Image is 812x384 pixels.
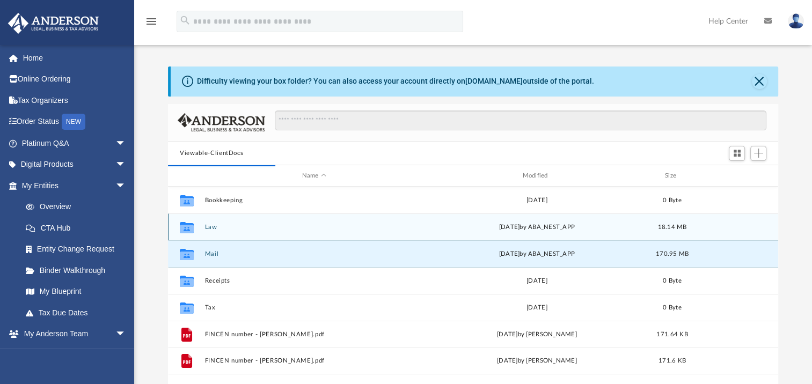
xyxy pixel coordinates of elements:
[788,13,804,29] img: User Pic
[658,224,687,230] span: 18.14 MB
[15,239,142,260] a: Entity Change Request
[62,114,85,130] div: NEW
[205,224,423,231] button: Law
[698,171,773,181] div: id
[115,132,137,154] span: arrow_drop_down
[729,146,745,161] button: Switch to Grid View
[428,356,646,366] div: [DATE] by [PERSON_NAME]
[15,302,142,323] a: Tax Due Dates
[8,111,142,133] a: Order StatusNEW
[197,76,594,87] div: Difficulty viewing your box folder? You can also access your account directly on outside of the p...
[8,90,142,111] a: Tax Organizers
[205,197,423,204] button: Bookkeeping
[179,14,191,26] i: search
[428,330,646,339] div: [DATE] by [PERSON_NAME]
[205,250,423,257] button: Mail
[205,304,423,311] button: Tax
[428,276,646,286] div: [DATE]
[663,278,682,284] span: 0 Byte
[15,217,142,239] a: CTA Hub
[8,69,142,90] a: Online Ordering
[663,305,682,311] span: 0 Byte
[275,110,766,131] input: Search files and folders
[656,251,689,257] span: 170.95 MB
[5,13,102,34] img: Anderson Advisors Platinum Portal
[205,331,423,338] button: FINCEN number - [PERSON_NAME].pdf
[15,344,131,366] a: My Anderson Team
[8,323,137,345] a: My Anderson Teamarrow_drop_down
[205,357,423,364] button: FINCEN number - [PERSON_NAME].pdf
[428,223,646,232] div: [DATE] by ABA_NEST_APP
[115,154,137,176] span: arrow_drop_down
[428,196,646,205] div: [DATE]
[656,331,687,337] span: 171.64 KB
[428,171,646,181] div: Modified
[8,154,142,175] a: Digital Productsarrow_drop_down
[651,171,694,181] div: Size
[428,303,646,313] div: [DATE]
[752,74,767,89] button: Close
[15,260,142,281] a: Binder Walkthrough
[15,281,137,302] a: My Blueprint
[205,277,423,284] button: Receipts
[115,323,137,345] span: arrow_drop_down
[750,146,766,161] button: Add
[180,149,243,158] button: Viewable-ClientDocs
[8,47,142,69] a: Home
[659,358,686,364] span: 171.6 KB
[663,197,682,203] span: 0 Byte
[8,132,142,154] a: Platinum Q&Aarrow_drop_down
[428,249,646,259] div: [DATE] by ABA_NEST_APP
[204,171,423,181] div: Name
[8,175,142,196] a: My Entitiesarrow_drop_down
[173,171,200,181] div: id
[145,20,158,28] a: menu
[15,196,142,218] a: Overview
[145,15,158,28] i: menu
[465,77,523,85] a: [DOMAIN_NAME]
[115,175,137,197] span: arrow_drop_down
